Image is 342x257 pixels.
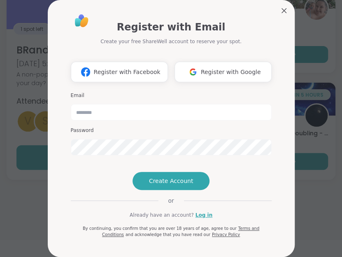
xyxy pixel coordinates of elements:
span: or [158,197,184,205]
img: ShareWell Logomark [185,64,201,79]
img: ShareWell Logomark [78,64,93,79]
button: Create Account [133,172,210,190]
span: By continuing, you confirm that you are over 18 years of age, agree to our [83,226,237,231]
img: ShareWell Logo [72,12,91,30]
h3: Password [71,127,272,134]
a: Terms and Conditions [102,226,259,237]
span: and acknowledge that you have read our [126,232,210,237]
span: Already have an account? [130,211,194,219]
a: Privacy Policy [212,232,240,237]
button: Register with Google [174,62,272,82]
button: Register with Facebook [71,62,168,82]
span: Register with Google [201,68,261,76]
p: Create your free ShareWell account to reserve your spot. [100,38,242,45]
span: Register with Facebook [93,68,160,76]
a: Log in [195,211,212,219]
h1: Register with Email [117,20,226,35]
span: Create Account [149,177,193,185]
h3: Email [71,92,272,99]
